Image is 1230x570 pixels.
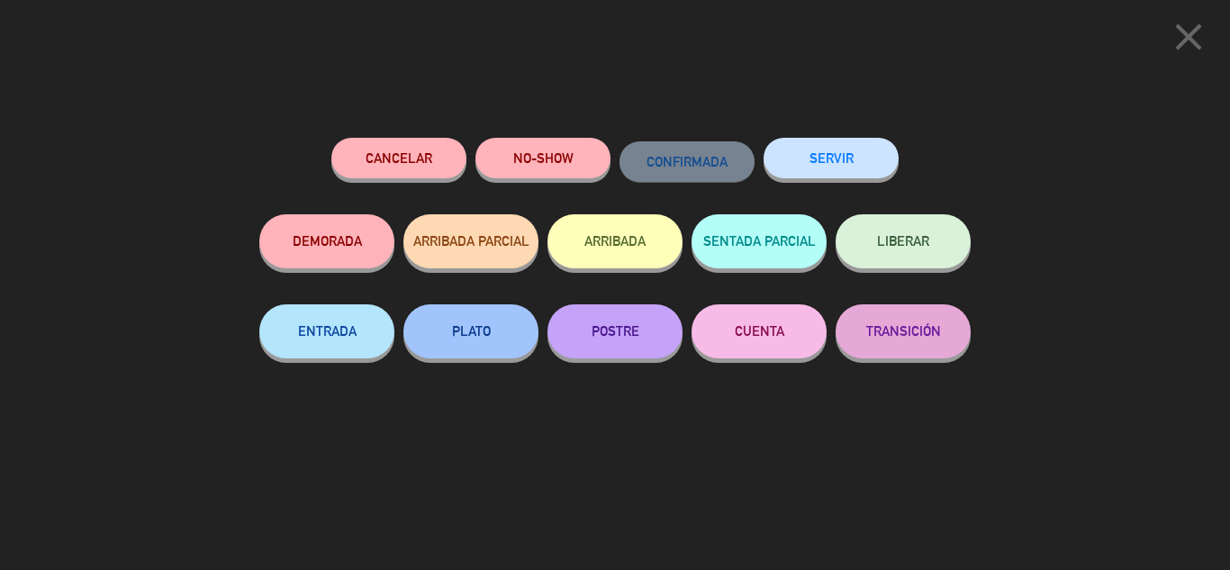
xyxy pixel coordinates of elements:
[403,304,538,358] button: PLATO
[836,304,971,358] button: TRANSICIÓN
[403,214,538,268] button: ARRIBADA PARCIAL
[331,138,466,178] button: Cancelar
[764,138,899,178] button: SERVIR
[836,214,971,268] button: LIBERAR
[620,141,755,182] button: CONFIRMADA
[547,304,683,358] button: POSTRE
[259,304,394,358] button: ENTRADA
[475,138,610,178] button: NO-SHOW
[877,233,929,249] span: LIBERAR
[413,233,529,249] span: ARRIBADA PARCIAL
[1161,14,1216,67] button: close
[1166,14,1211,59] i: close
[647,154,728,169] span: CONFIRMADA
[692,304,827,358] button: CUENTA
[547,214,683,268] button: ARRIBADA
[259,214,394,268] button: DEMORADA
[692,214,827,268] button: SENTADA PARCIAL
